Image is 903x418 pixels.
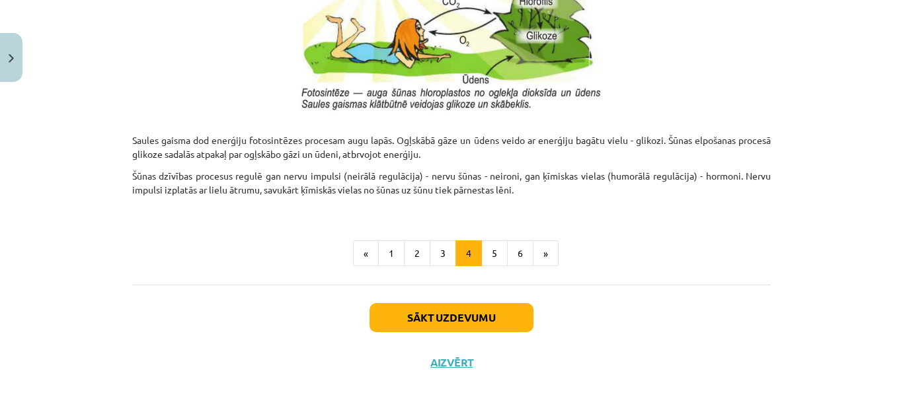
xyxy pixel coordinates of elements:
p: Šūnas dzīvības procesus regulē gan nervu impulsi (neirālā regulācija) - nervu šūnas - neironi, ga... [132,169,771,211]
button: 6 [507,240,533,267]
nav: Page navigation example [132,240,771,267]
button: 1 [378,240,405,267]
img: icon-close-lesson-0947bae3869378f0d4975bcd49f059093ad1ed9edebbc8119c70593378902aed.svg [9,54,14,63]
button: Aizvērt [426,356,477,369]
button: Sākt uzdevumu [370,303,533,332]
p: Saules gaisma dod enerģiju fotosintēzes procesam augu lapās. Ogļskābā gāze un ūdens veido ar ener... [132,120,771,161]
button: 4 [455,240,482,267]
button: « [353,240,379,267]
button: 2 [404,240,430,267]
button: » [533,240,559,267]
button: 5 [481,240,508,267]
button: 3 [430,240,456,267]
